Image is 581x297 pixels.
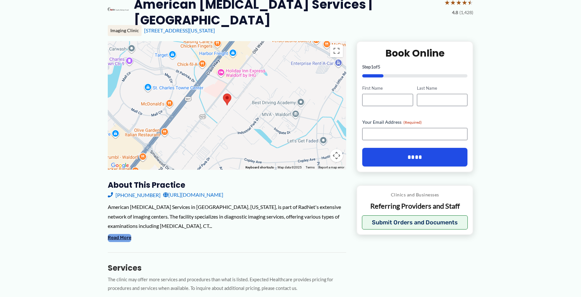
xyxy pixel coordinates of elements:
p: Step of [362,65,467,69]
label: First Name [362,85,413,91]
button: Submit Orders and Documents [362,215,468,230]
h2: Book Online [362,47,467,59]
a: [PHONE_NUMBER] [108,190,161,200]
button: Toggle fullscreen view [330,44,343,57]
span: 5 [378,64,380,69]
a: [URL][DOMAIN_NAME] [163,190,223,200]
span: (Required) [403,120,422,125]
p: The clinic may offer more services and procedures than what is listed. Expected Healthcare provid... [108,275,346,293]
button: Map camera controls [330,149,343,162]
a: Report a map error [318,166,344,169]
h3: About this practice [108,180,346,190]
label: Your Email Address [362,119,467,125]
a: Terms (opens in new tab) [306,166,315,169]
div: Imaging Clinic [108,25,142,36]
label: Last Name [417,85,467,91]
p: Referring Providers and Staff [362,202,468,211]
span: (1,428) [459,8,473,17]
button: Read More [108,234,131,242]
span: 4.8 [452,8,458,17]
h3: Services [108,263,346,273]
a: [STREET_ADDRESS][US_STATE] [144,27,215,33]
span: 1 [371,64,373,69]
a: Open this area in Google Maps (opens a new window) [109,161,131,170]
p: Clinics and Businesses [362,191,468,199]
img: Google [109,161,131,170]
button: Keyboard shortcuts [245,165,274,170]
div: American [MEDICAL_DATA] Services in [GEOGRAPHIC_DATA], [US_STATE], is part of RadNet's extensive ... [108,202,346,231]
span: Map data ©2025 [278,166,302,169]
